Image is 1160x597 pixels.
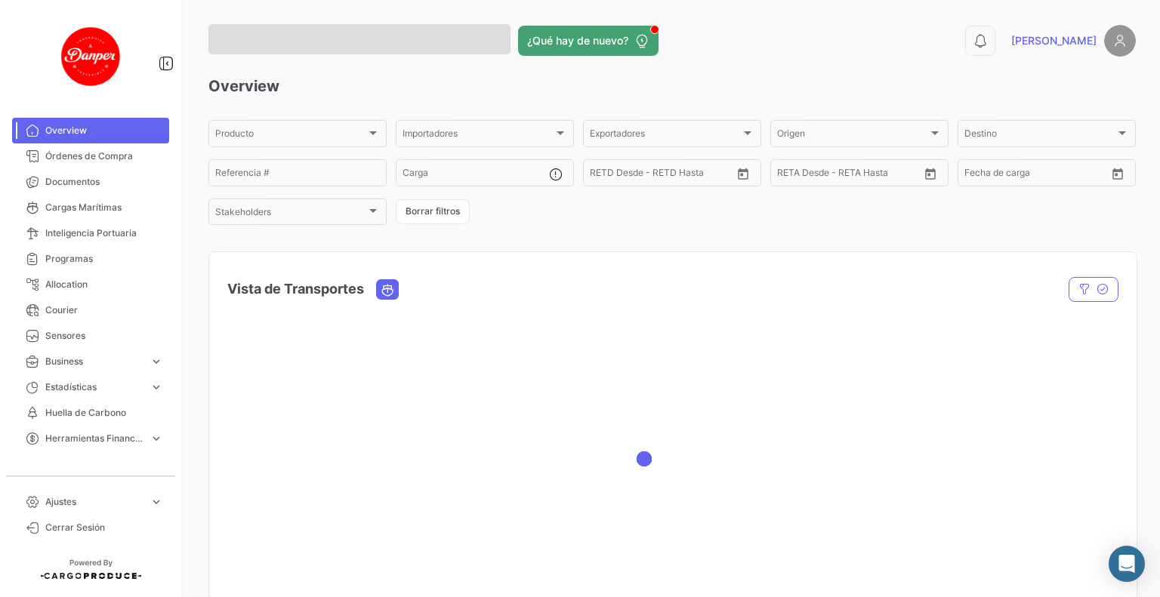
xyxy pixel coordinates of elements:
[208,75,1136,97] h3: Overview
[45,201,163,214] span: Cargas Marítimas
[964,131,1115,141] span: Destino
[12,323,169,349] a: Sensores
[53,18,128,94] img: danper-logo.png
[45,432,143,445] span: Herramientas Financieras
[590,131,741,141] span: Exportadores
[150,432,163,445] span: expand_more
[789,170,857,180] input: Hasta
[45,278,163,291] span: Allocation
[12,246,169,272] a: Programas
[1109,546,1145,582] div: Abrir Intercom Messenger
[45,149,163,163] span: Órdenes de Compra
[976,170,1044,180] input: Hasta
[602,170,670,180] input: Hasta
[377,280,398,299] button: Ocean
[12,118,169,143] a: Overview
[150,380,163,394] span: expand_more
[215,131,366,141] span: Producto
[45,124,163,137] span: Overview
[1104,25,1136,57] img: placeholder-user.png
[45,329,163,343] span: Sensores
[1106,162,1129,185] button: Open calendar
[403,131,554,141] span: Importadores
[45,380,143,394] span: Estadísticas
[527,33,628,48] span: ¿Qué hay de nuevo?
[45,406,163,420] span: Huella de Carbono
[12,220,169,246] a: Inteligencia Portuaria
[12,297,169,323] a: Courier
[590,170,591,180] input: Desde
[396,199,470,224] button: Borrar filtros
[964,170,966,180] input: Desde
[12,195,169,220] a: Cargas Marítimas
[150,495,163,509] span: expand_more
[777,131,928,141] span: Origen
[12,272,169,297] a: Allocation
[45,521,163,534] span: Cerrar Sesión
[12,169,169,195] a: Documentos
[45,226,163,240] span: Inteligencia Portuaria
[1011,33,1097,48] span: [PERSON_NAME]
[45,175,163,189] span: Documentos
[919,162,942,185] button: Open calendar
[45,355,143,368] span: Business
[12,400,169,426] a: Huella de Carbono
[215,209,366,220] span: Stakeholders
[777,170,779,180] input: Desde
[150,355,163,368] span: expand_more
[45,495,143,509] span: Ajustes
[518,26,659,56] button: ¿Qué hay de nuevo?
[45,252,163,266] span: Programas
[227,278,364,300] h4: Vista de Transportes
[45,303,163,317] span: Courier
[12,143,169,169] a: Órdenes de Compra
[732,162,754,185] button: Open calendar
